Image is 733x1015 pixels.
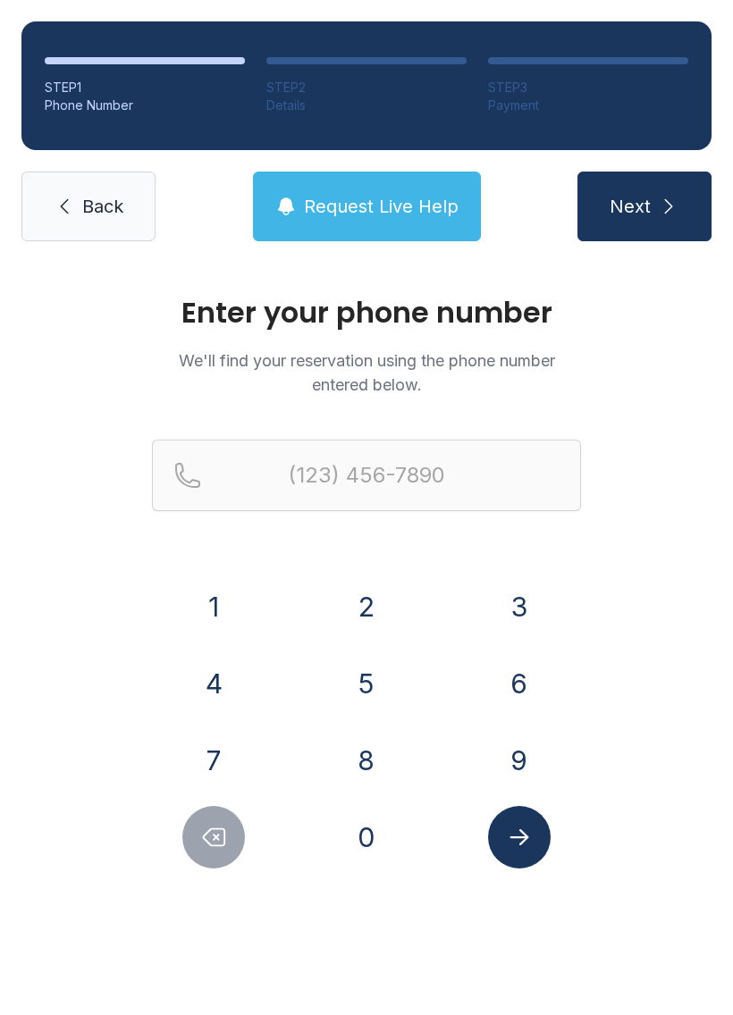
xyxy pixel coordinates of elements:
[182,806,245,868] button: Delete number
[82,194,123,219] span: Back
[488,575,551,638] button: 3
[152,440,581,511] input: Reservation phone number
[152,348,581,397] p: We'll find your reservation using the phone number entered below.
[335,652,398,715] button: 5
[335,729,398,792] button: 8
[182,729,245,792] button: 7
[45,79,245,96] div: STEP 1
[182,652,245,715] button: 4
[45,96,245,114] div: Phone Number
[182,575,245,638] button: 1
[266,96,467,114] div: Details
[335,575,398,638] button: 2
[304,194,459,219] span: Request Live Help
[488,806,551,868] button: Submit lookup form
[488,729,551,792] button: 9
[152,298,581,327] h1: Enter your phone number
[488,96,688,114] div: Payment
[488,79,688,96] div: STEP 3
[610,194,651,219] span: Next
[266,79,467,96] div: STEP 2
[335,806,398,868] button: 0
[488,652,551,715] button: 6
